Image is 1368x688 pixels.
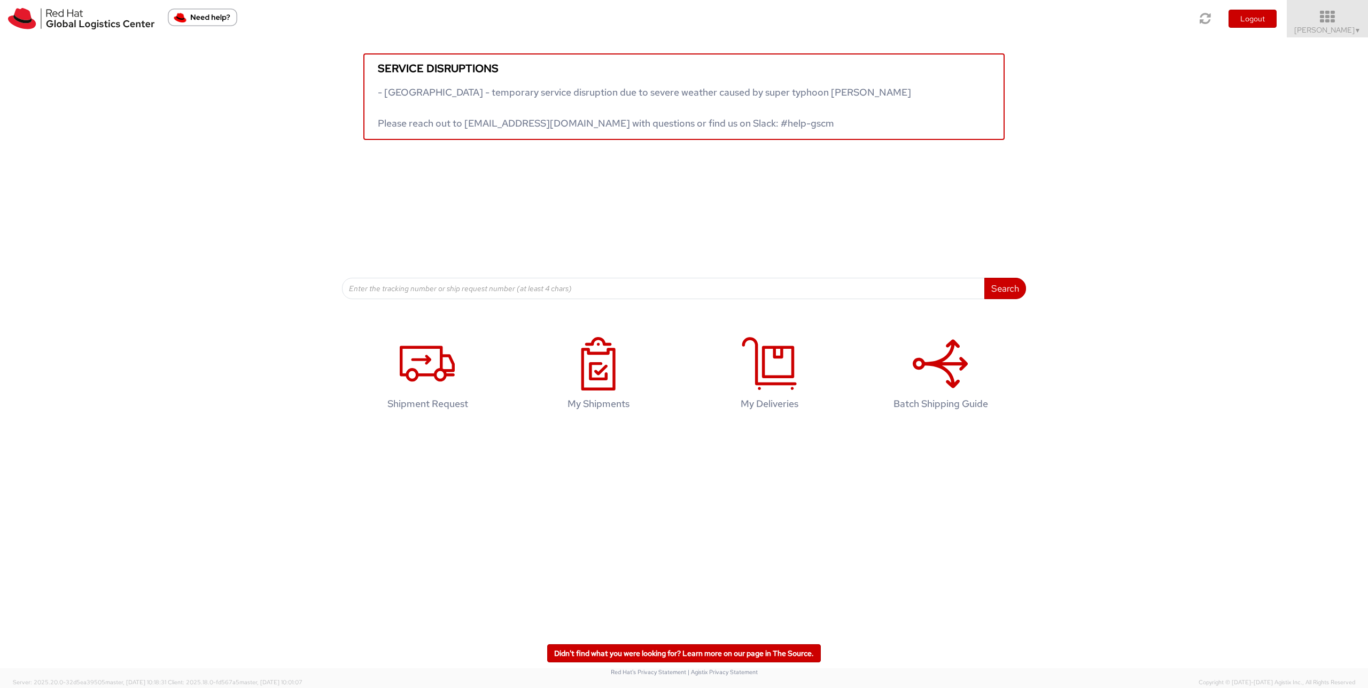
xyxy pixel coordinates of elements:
span: ▼ [1355,26,1361,35]
a: Red Hat's Privacy Statement [611,668,686,676]
h4: Shipment Request [359,398,496,409]
a: Didn't find what you were looking for? Learn more on our page in The Source. [547,644,821,662]
button: Search [984,278,1026,299]
a: Batch Shipping Guide [860,326,1021,426]
img: rh-logistics-00dfa346123c4ec078e1.svg [8,8,154,29]
button: Logout [1229,10,1277,28]
button: Need help? [168,9,237,26]
h4: My Shipments [530,398,667,409]
h4: My Deliveries [701,398,838,409]
span: Server: 2025.20.0-32d5ea39505 [13,678,166,686]
h4: Batch Shipping Guide [872,398,1009,409]
span: master, [DATE] 10:18:31 [105,678,166,686]
a: My Deliveries [689,326,850,426]
a: | Agistix Privacy Statement [688,668,758,676]
span: [PERSON_NAME] [1294,25,1361,35]
a: Service disruptions - [GEOGRAPHIC_DATA] - temporary service disruption due to severe weather caus... [363,53,1005,140]
h5: Service disruptions [378,62,990,74]
a: Shipment Request [347,326,508,426]
span: master, [DATE] 10:01:07 [239,678,302,686]
span: Client: 2025.18.0-fd567a5 [168,678,302,686]
a: My Shipments [518,326,679,426]
input: Enter the tracking number or ship request number (at least 4 chars) [342,278,985,299]
span: Copyright © [DATE]-[DATE] Agistix Inc., All Rights Reserved [1199,678,1355,687]
span: - [GEOGRAPHIC_DATA] - temporary service disruption due to severe weather caused by super typhoon ... [378,86,911,129]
